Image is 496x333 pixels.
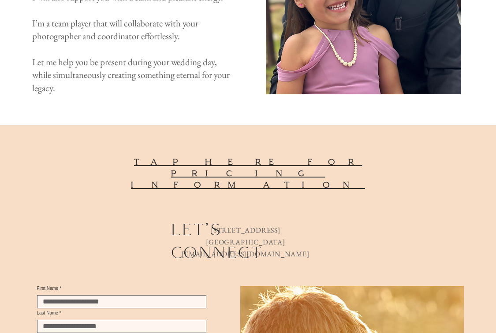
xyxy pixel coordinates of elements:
[37,311,206,315] label: Last Name
[171,219,263,263] span: let's connect
[131,156,365,190] a: tap here for pricing information
[32,56,230,94] span: Let me help you be present during your wedding day, while simultaneously creating something etern...
[131,157,365,190] span: tap here for pricing information
[32,17,198,42] span: I’m a team player that will collaborate with your photographer and coordinator effortlessly.
[37,286,206,291] label: First Name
